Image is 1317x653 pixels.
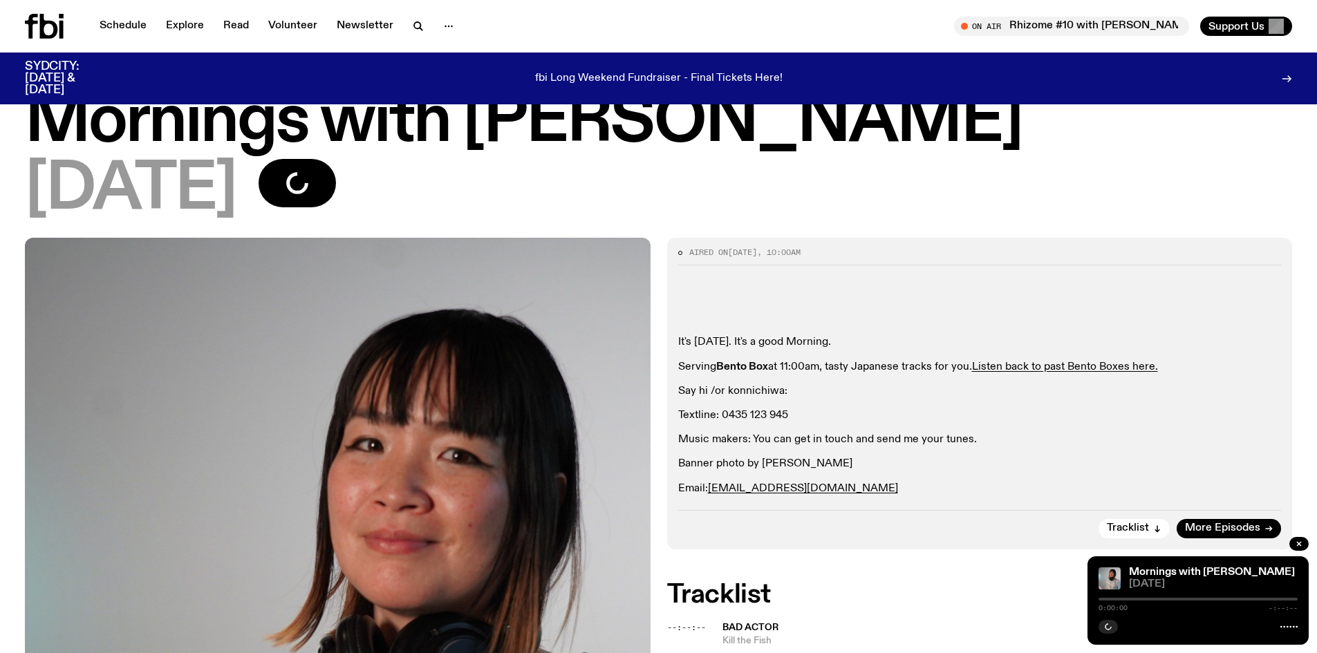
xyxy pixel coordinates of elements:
span: , 10:00am [757,247,801,258]
a: Schedule [91,17,155,36]
button: Support Us [1200,17,1292,36]
p: Email: [678,482,1282,495]
span: Tracklist [1107,523,1149,533]
span: [DATE] [25,159,236,221]
span: --:--:-- [667,622,706,633]
strong: Bento Box [716,361,768,372]
img: Kana Frazer is smiling at the camera with her head tilted slightly to her left. She wears big bla... [1099,567,1121,589]
button: On AirRhizome #10 with [PERSON_NAME] featuring [PERSON_NAME] on Instagram [954,17,1189,36]
a: Mornings with [PERSON_NAME] [1129,567,1295,578]
h2: Tracklist [667,583,1293,607]
a: Listen back to past Bento Boxes here. [972,361,1158,372]
span: Bad Actor [722,623,778,632]
span: [DATE] [1129,579,1298,589]
h1: Mornings with [PERSON_NAME] [25,91,1292,153]
span: Kill the Fish [722,634,1172,647]
span: 0:00:00 [1099,605,1128,612]
p: Banner photo by [PERSON_NAME] [678,457,1282,471]
p: Music makers: You can get in touch and send me your tunes. [678,433,1282,446]
span: Aired on [689,247,728,258]
button: Tracklist [1099,519,1170,538]
span: [DATE] [728,247,757,258]
span: Support Us [1208,20,1264,32]
a: Explore [158,17,212,36]
a: Newsletter [328,17,402,36]
a: [EMAIL_ADDRESS][DOMAIN_NAME] [708,483,898,494]
a: Read [215,17,257,36]
p: Textline: 0435 123 945 [678,409,1282,422]
p: Say hi /or konnichiwa: [678,385,1282,398]
a: More Episodes [1177,519,1281,538]
span: -:--:-- [1269,605,1298,612]
span: More Episodes [1185,523,1260,533]
p: fbi Long Weekend Fundraiser - Final Tickets Here! [535,73,783,85]
p: Serving at 11:00am, tasty Japanese tracks for you. [678,361,1282,374]
h3: SYDCITY: [DATE] & [DATE] [25,61,113,96]
a: Volunteer [260,17,326,36]
p: It's [DATE]. It's a good Morning. [678,336,1282,349]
